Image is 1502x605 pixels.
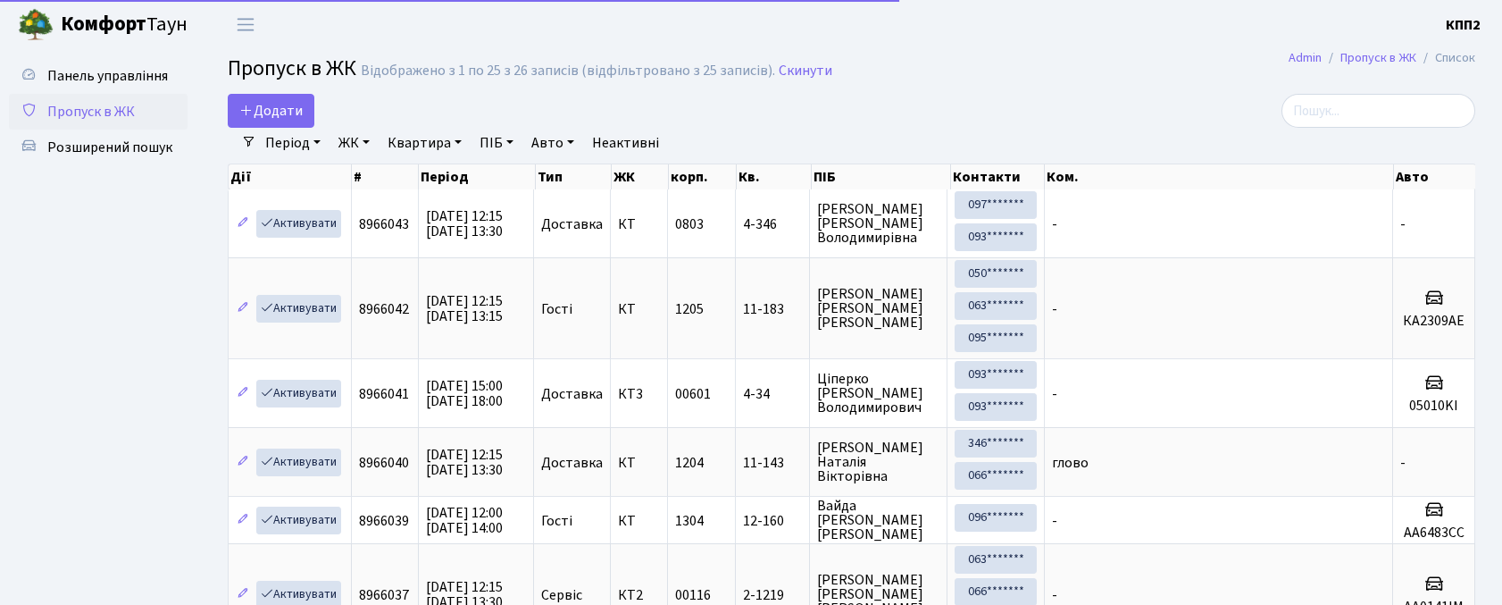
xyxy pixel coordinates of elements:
span: 8966043 [359,214,409,234]
h5: АА6483СС [1400,525,1467,542]
a: Розширений пошук [9,130,188,165]
span: [DATE] 15:00 [DATE] 18:00 [426,376,503,411]
button: Переключити навігацію [223,10,268,39]
a: Період [258,128,328,158]
span: КТ [618,217,660,231]
span: глово [1052,453,1089,473]
h5: 05010KI [1400,398,1467,415]
span: 4-346 [743,217,802,231]
th: Кв. [737,164,812,189]
b: Комфорт [61,10,146,38]
span: 00601 [675,384,711,404]
span: Вайда [PERSON_NAME] [PERSON_NAME] [817,499,940,542]
th: ЖК [612,164,670,189]
span: КТ [618,456,660,470]
th: Період [419,164,536,189]
th: Авто [1394,164,1476,189]
span: - [1400,214,1406,234]
span: Гості [541,514,572,528]
span: КТ3 [618,387,660,401]
span: - [1052,299,1057,319]
span: - [1052,585,1057,605]
span: 2-1219 [743,588,802,602]
span: 00116 [675,585,711,605]
a: Додати [228,94,314,128]
a: ПІБ [472,128,521,158]
a: ЖК [331,128,377,158]
a: Активувати [256,507,341,534]
a: КПП2 [1446,14,1481,36]
span: 8966040 [359,453,409,473]
input: Пошук... [1281,94,1475,128]
span: [PERSON_NAME] [PERSON_NAME] Володимирівна [817,202,940,245]
span: 8966042 [359,299,409,319]
span: КТ [618,514,660,528]
a: Пропуск в ЖК [9,94,188,130]
a: Admin [1289,48,1322,67]
span: Панель управління [47,66,168,86]
th: Тип [536,164,611,189]
span: Додати [239,101,303,121]
th: Контакти [951,164,1045,189]
th: ПІБ [812,164,951,189]
th: Дії [229,164,352,189]
span: - [1052,214,1057,234]
a: Неактивні [585,128,666,158]
a: Авто [524,128,581,158]
span: [DATE] 12:15 [DATE] 13:15 [426,291,503,326]
nav: breadcrumb [1262,39,1502,77]
span: КТ2 [618,588,660,602]
span: 11-183 [743,302,802,316]
span: Доставка [541,217,603,231]
span: 0803 [675,214,704,234]
span: 8966037 [359,585,409,605]
b: КПП2 [1446,15,1481,35]
span: - [1400,453,1406,473]
th: Ком. [1045,164,1393,189]
span: Таун [61,10,188,40]
th: корп. [669,164,737,189]
a: Активувати [256,380,341,408]
span: [PERSON_NAME] Наталія Вікторівна [817,441,940,483]
span: Розширений пошук [47,138,172,157]
span: 4-34 [743,387,802,401]
a: Активувати [256,449,341,476]
span: - [1052,384,1057,404]
span: Доставка [541,387,603,401]
span: 8966041 [359,384,409,404]
div: Відображено з 1 по 25 з 26 записів (відфільтровано з 25 записів). [361,63,775,80]
span: - [1052,511,1057,531]
li: Список [1416,48,1475,68]
span: 1205 [675,299,704,319]
span: [DATE] 12:15 [DATE] 13:30 [426,445,503,480]
img: logo.png [18,7,54,43]
span: 1304 [675,511,704,531]
span: [DATE] 12:00 [DATE] 14:00 [426,503,503,538]
span: Пропуск в ЖК [228,53,356,84]
span: 1204 [675,453,704,473]
span: 11-143 [743,456,802,470]
h5: КА2309АЕ [1400,313,1467,330]
a: Активувати [256,210,341,238]
a: Пропуск в ЖК [1340,48,1416,67]
span: Гості [541,302,572,316]
span: [DATE] 12:15 [DATE] 13:30 [426,206,503,241]
span: [PERSON_NAME] [PERSON_NAME] [PERSON_NAME] [817,287,940,330]
span: 8966039 [359,511,409,531]
span: КТ [618,302,660,316]
span: Сервіс [541,588,582,602]
th: # [352,164,419,189]
a: Активувати [256,295,341,323]
a: Скинути [779,63,832,80]
span: Ціперко [PERSON_NAME] Володимирович [817,372,940,415]
a: Панель управління [9,58,188,94]
span: Пропуск в ЖК [47,102,135,122]
span: Доставка [541,456,603,470]
a: Квартира [380,128,469,158]
span: 12-160 [743,514,802,528]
